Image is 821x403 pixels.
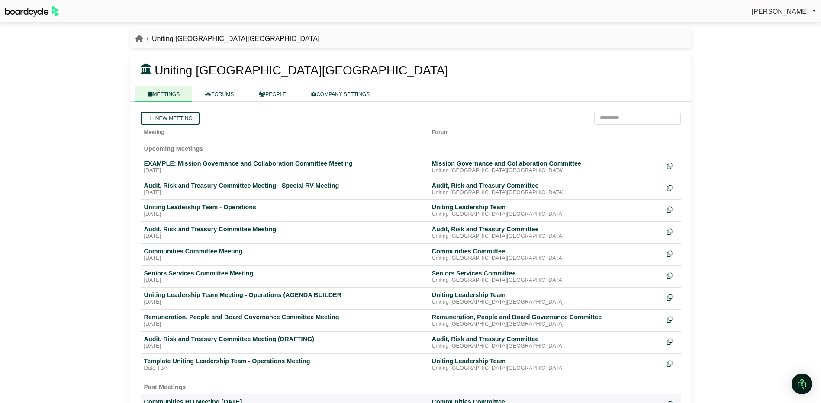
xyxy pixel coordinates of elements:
[752,8,809,15] span: [PERSON_NAME]
[246,86,299,102] a: PEOPLE
[432,365,660,372] div: Uniting [GEOGRAPHIC_DATA][GEOGRAPHIC_DATA]
[432,357,660,372] a: Uniting Leadership Team Uniting [GEOGRAPHIC_DATA][GEOGRAPHIC_DATA]
[432,269,660,284] a: Seniors Services Committee Uniting [GEOGRAPHIC_DATA][GEOGRAPHIC_DATA]
[144,203,425,211] div: Uniting Leadership Team - Operations
[432,269,660,277] div: Seniors Services Committee
[432,189,660,196] div: Uniting [GEOGRAPHIC_DATA][GEOGRAPHIC_DATA]
[144,299,425,306] div: [DATE]
[144,335,425,350] a: Audit, Risk and Treasury Committee Meeting (DRAFTING) [DATE]
[432,247,660,255] div: Communities Committee
[432,335,660,343] div: Audit, Risk and Treasury Committee
[144,291,425,299] div: Uniting Leadership Team Meeting - Operations (AGENDA BUILDER
[667,357,677,369] div: Make a copy
[432,160,660,174] a: Mission Governance and Collaboration Committee Uniting [GEOGRAPHIC_DATA][GEOGRAPHIC_DATA]
[144,291,425,306] a: Uniting Leadership Team Meeting - Operations (AGENDA BUILDER [DATE]
[432,277,660,284] div: Uniting [GEOGRAPHIC_DATA][GEOGRAPHIC_DATA]
[141,112,200,125] a: New meeting
[432,321,660,328] div: Uniting [GEOGRAPHIC_DATA][GEOGRAPHIC_DATA]
[135,86,193,102] a: MEETINGS
[144,313,425,321] div: Remuneration, People and Board Governance Committee Meeting
[144,211,425,218] div: [DATE]
[667,291,677,303] div: Make a copy
[141,125,428,137] th: Meeting
[432,182,660,189] div: Audit, Risk and Treasury Committee
[432,247,660,262] a: Communities Committee Uniting [GEOGRAPHIC_DATA][GEOGRAPHIC_DATA]
[432,203,660,218] a: Uniting Leadership Team Uniting [GEOGRAPHIC_DATA][GEOGRAPHIC_DATA]
[432,255,660,262] div: Uniting [GEOGRAPHIC_DATA][GEOGRAPHIC_DATA]
[667,247,677,259] div: Make a copy
[135,33,320,45] nav: breadcrumb
[144,167,425,174] div: [DATE]
[144,225,425,240] a: Audit, Risk and Treasury Committee Meeting [DATE]
[432,167,660,174] div: Uniting [GEOGRAPHIC_DATA][GEOGRAPHIC_DATA]
[432,203,660,211] div: Uniting Leadership Team
[667,182,677,193] div: Make a copy
[144,225,425,233] div: Audit, Risk and Treasury Committee Meeting
[144,357,425,365] div: Template Uniting Leadership Team - Operations Meeting
[432,291,660,299] div: Uniting Leadership Team
[432,233,660,240] div: Uniting [GEOGRAPHIC_DATA][GEOGRAPHIC_DATA]
[667,269,677,281] div: Make a copy
[432,313,660,321] div: Remuneration, People and Board Governance Committee
[144,247,425,262] a: Communities Committee Meeting [DATE]
[144,365,425,372] div: Date TBA
[144,233,425,240] div: [DATE]
[144,145,203,152] span: Upcoming Meetings
[667,160,677,171] div: Make a copy
[144,160,425,167] div: EXAMPLE: Mission Governance and Collaboration Committee Meeting
[144,182,425,196] a: Audit, Risk and Treasury Committee Meeting - Special RV Meeting [DATE]
[432,335,660,350] a: Audit, Risk and Treasury Committee Uniting [GEOGRAPHIC_DATA][GEOGRAPHIC_DATA]
[792,374,812,394] div: Open Intercom Messenger
[144,343,425,350] div: [DATE]
[144,247,425,255] div: Communities Committee Meeting
[667,313,677,325] div: Make a copy
[144,277,425,284] div: [DATE]
[144,384,186,390] span: Past Meetings
[144,313,425,328] a: Remuneration, People and Board Governance Committee Meeting [DATE]
[144,335,425,343] div: Audit, Risk and Treasury Committee Meeting (DRAFTING)
[5,6,59,17] img: BoardcycleBlackGreen-aaafeed430059cb809a45853b8cf6d952af9d84e6e89e1f1685b34bfd5cb7d64.svg
[432,182,660,196] a: Audit, Risk and Treasury Committee Uniting [GEOGRAPHIC_DATA][GEOGRAPHIC_DATA]
[432,225,660,240] a: Audit, Risk and Treasury Committee Uniting [GEOGRAPHIC_DATA][GEOGRAPHIC_DATA]
[144,189,425,196] div: [DATE]
[432,291,660,306] a: Uniting Leadership Team Uniting [GEOGRAPHIC_DATA][GEOGRAPHIC_DATA]
[432,299,660,306] div: Uniting [GEOGRAPHIC_DATA][GEOGRAPHIC_DATA]
[144,269,425,277] div: Seniors Services Committee Meeting
[667,203,677,215] div: Make a copy
[155,64,448,77] span: Uniting [GEOGRAPHIC_DATA][GEOGRAPHIC_DATA]
[432,357,660,365] div: Uniting Leadership Team
[428,125,663,137] th: Forum
[144,357,425,372] a: Template Uniting Leadership Team - Operations Meeting Date TBA
[432,160,660,167] div: Mission Governance and Collaboration Committee
[432,313,660,328] a: Remuneration, People and Board Governance Committee Uniting [GEOGRAPHIC_DATA][GEOGRAPHIC_DATA]
[144,160,425,174] a: EXAMPLE: Mission Governance and Collaboration Committee Meeting [DATE]
[667,225,677,237] div: Make a copy
[192,86,246,102] a: FORUMS
[144,182,425,189] div: Audit, Risk and Treasury Committee Meeting - Special RV Meeting
[144,255,425,262] div: [DATE]
[144,203,425,218] a: Uniting Leadership Team - Operations [DATE]
[143,33,320,45] li: Uniting [GEOGRAPHIC_DATA][GEOGRAPHIC_DATA]
[432,211,660,218] div: Uniting [GEOGRAPHIC_DATA][GEOGRAPHIC_DATA]
[299,86,382,102] a: COMPANY SETTINGS
[667,335,677,347] div: Make a copy
[144,269,425,284] a: Seniors Services Committee Meeting [DATE]
[432,343,660,350] div: Uniting [GEOGRAPHIC_DATA][GEOGRAPHIC_DATA]
[432,225,660,233] div: Audit, Risk and Treasury Committee
[144,321,425,328] div: [DATE]
[752,6,816,17] a: [PERSON_NAME]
